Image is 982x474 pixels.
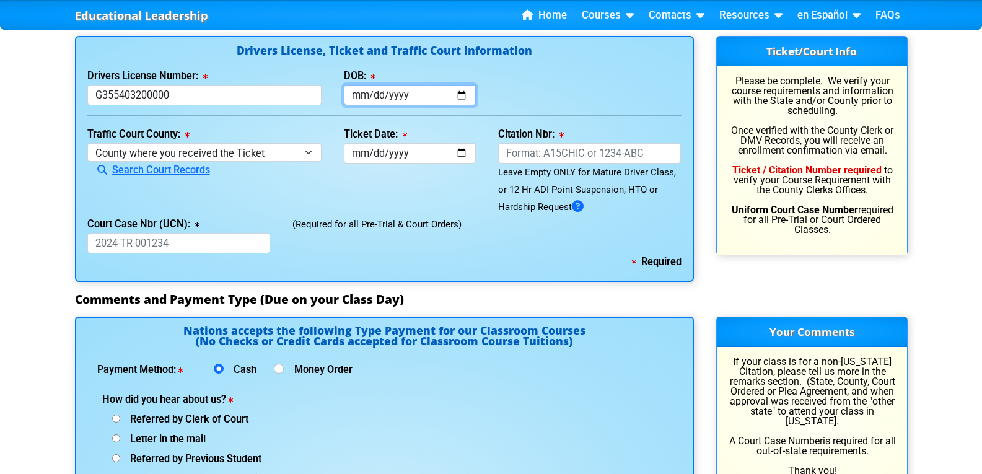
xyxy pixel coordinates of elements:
input: Referred by Previous Student [112,454,120,462]
b: Uniform Court Case Number [732,204,858,216]
input: Referred by Clerk of Court [112,415,120,423]
label: Ticket Date: [344,129,407,139]
h4: Drivers License, Ticket and Traffic Court Information [87,45,682,58]
label: Traffic Court County: [87,129,190,139]
input: Format: A15CHIC or 1234-ABC [498,143,682,164]
label: Court Case Nbr (UCN): [87,219,199,229]
label: How did you hear about us? [102,395,296,405]
div: Leave Empty ONLY for Mature Driver Class, or 12 Hr ADI Point Suspension, HTO or Hardship Request [498,164,682,216]
label: Cash [229,365,261,375]
b: Required [632,256,682,268]
a: Resources [714,6,787,25]
input: 2024-TR-001234 [87,233,271,253]
a: Educational Leadership [75,6,208,26]
a: en Español [792,6,866,25]
label: Drivers License Number: [87,71,208,81]
h3: Your Comments [717,317,907,347]
a: FAQs [870,6,905,25]
label: Payment Method: [97,365,196,375]
a: Courses [577,6,639,25]
h4: Nations accepts the following Type Payment for our Classroom Courses (No Checks or Credit Cards a... [87,325,682,351]
span: Referred by Clerk of Court [120,413,248,425]
input: mm/dd/yyyy [344,143,476,164]
span: Referred by Previous Student [120,453,261,465]
a: Home [517,6,572,25]
div: (Required for all Pre-Trial & Court Orders) [281,216,692,253]
b: Ticket / Citation Number required [732,164,882,176]
h3: Ticket/Court Info [717,37,907,66]
h3: Comments and Payment Type (Due on your Class Day) [75,292,908,307]
input: mm/dd/yyyy [344,85,476,105]
input: License or Florida ID Card Nbr [87,85,322,105]
label: DOB: [344,71,375,81]
u: is required for all out-of-state requirements [756,435,896,457]
a: Contacts [644,6,709,25]
input: Letter in the mail [112,434,120,442]
label: Citation Nbr: [498,129,564,139]
span: Letter in the mail [120,433,206,445]
a: Search Court Records [87,164,210,176]
label: Money Order [289,365,353,375]
p: Please be complete. We verify your course requirements and information with the State and/or Coun... [728,76,896,235]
